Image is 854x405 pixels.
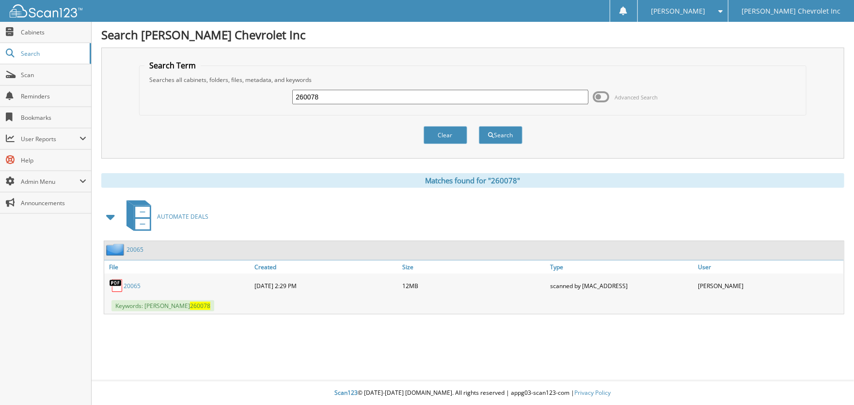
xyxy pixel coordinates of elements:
div: scanned by [MAC_ADDRESS] [548,276,696,295]
span: Scan123 [335,389,358,397]
a: User [696,260,844,274]
div: © [DATE]-[DATE] [DOMAIN_NAME]. All rights reserved | appg03-scan123-com | [92,381,854,405]
span: Advanced Search [615,94,658,101]
div: Searches all cabinets, folders, files, metadata, and keywords [144,76,802,84]
iframe: Chat Widget [806,358,854,405]
span: 260078 [190,302,210,310]
span: [PERSON_NAME] Chevrolet Inc [742,8,840,14]
span: Reminders [21,92,86,100]
span: Admin Menu [21,178,79,186]
span: AUTOMATE DEALS [157,212,208,221]
a: AUTOMATE DEALS [121,197,208,236]
span: Scan [21,71,86,79]
a: Created [252,260,400,274]
div: Matches found for "260078" [101,173,844,188]
button: Clear [424,126,467,144]
span: [PERSON_NAME] [651,8,705,14]
a: File [104,260,252,274]
div: [DATE] 2:29 PM [252,276,400,295]
img: PDF.png [109,278,124,293]
div: [PERSON_NAME] [696,276,844,295]
span: User Reports [21,135,79,143]
span: Keywords: [PERSON_NAME] [111,300,214,311]
a: 20065 [127,245,143,254]
span: Help [21,156,86,164]
span: Search [21,49,85,58]
img: scan123-logo-white.svg [10,4,82,17]
legend: Search Term [144,60,201,71]
span: Announcements [21,199,86,207]
a: Type [548,260,696,274]
img: folder2.png [106,243,127,256]
span: Bookmarks [21,113,86,122]
a: Size [400,260,548,274]
span: Cabinets [21,28,86,36]
h1: Search [PERSON_NAME] Chevrolet Inc [101,27,844,43]
a: Privacy Policy [575,389,611,397]
a: 20065 [124,282,141,290]
button: Search [479,126,522,144]
div: 12MB [400,276,548,295]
